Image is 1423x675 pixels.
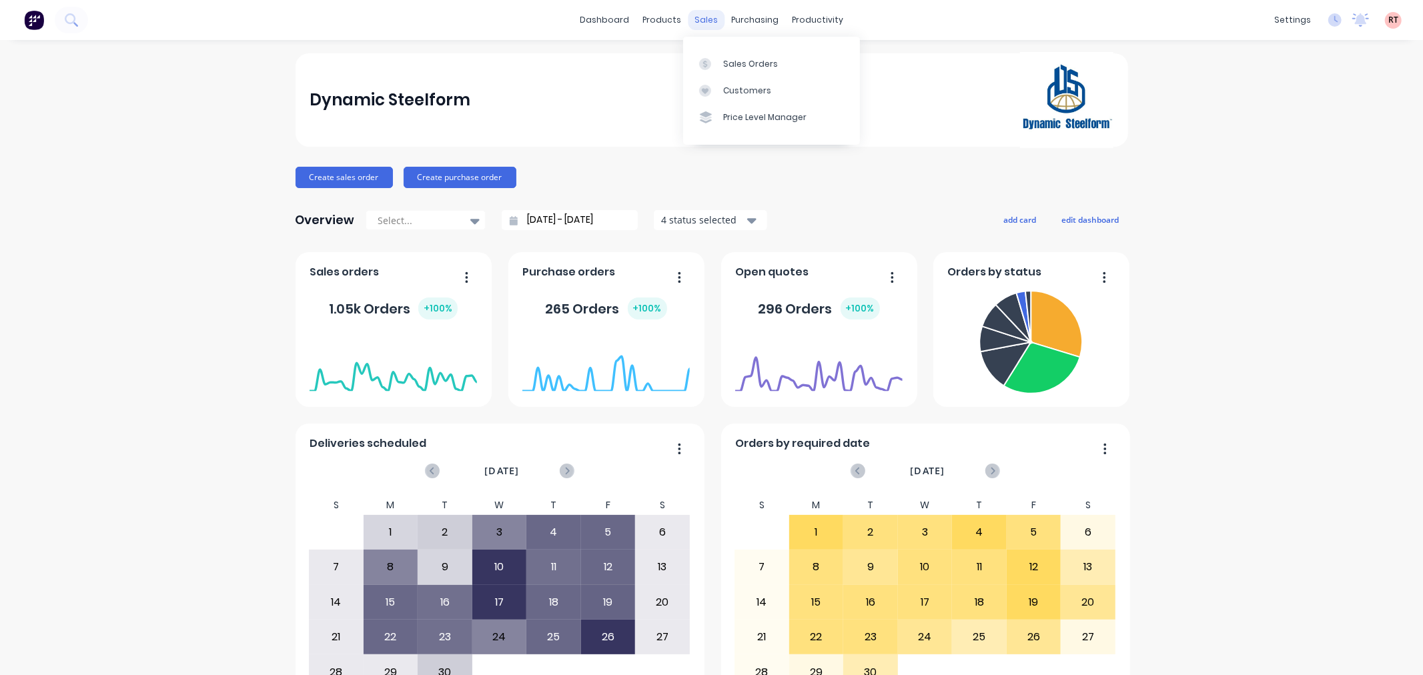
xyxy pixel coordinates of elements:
[790,550,843,584] div: 8
[725,10,785,30] div: purchasing
[1061,586,1115,619] div: 20
[683,77,860,104] a: Customers
[844,550,897,584] div: 9
[1007,586,1061,619] div: 19
[1061,516,1115,549] div: 6
[364,496,418,515] div: M
[635,496,690,515] div: S
[636,10,688,30] div: products
[899,586,952,619] div: 17
[310,264,379,280] span: Sales orders
[527,516,580,549] div: 4
[1007,620,1061,654] div: 26
[522,264,615,280] span: Purchase orders
[310,586,363,619] div: 14
[473,550,526,584] div: 10
[1061,550,1115,584] div: 13
[473,516,526,549] div: 3
[418,297,458,319] div: + 100 %
[1388,14,1398,26] span: RT
[953,620,1006,654] div: 25
[1007,496,1061,515] div: F
[910,464,945,478] span: [DATE]
[364,516,418,549] div: 1
[527,550,580,584] div: 11
[1061,620,1115,654] div: 27
[844,516,897,549] div: 2
[723,58,778,70] div: Sales Orders
[953,550,1006,584] div: 11
[636,586,689,619] div: 20
[952,496,1007,515] div: T
[723,85,771,97] div: Customers
[735,264,809,280] span: Open quotes
[790,516,843,549] div: 1
[1007,550,1061,584] div: 12
[472,496,527,515] div: W
[364,586,418,619] div: 15
[310,436,426,452] span: Deliveries scheduled
[735,620,789,654] div: 21
[683,50,860,77] a: Sales Orders
[473,586,526,619] div: 17
[527,586,580,619] div: 18
[418,516,472,549] div: 2
[418,586,472,619] div: 16
[1061,496,1115,515] div: S
[953,586,1006,619] div: 18
[790,620,843,654] div: 22
[661,213,745,227] div: 4 status selected
[844,586,897,619] div: 16
[404,167,516,188] button: Create purchase order
[484,464,519,478] span: [DATE]
[418,550,472,584] div: 9
[1007,516,1061,549] div: 5
[735,496,789,515] div: S
[582,516,635,549] div: 5
[310,620,363,654] div: 21
[418,620,472,654] div: 23
[582,550,635,584] div: 12
[527,620,580,654] div: 25
[688,10,725,30] div: sales
[581,496,636,515] div: F
[296,167,393,188] button: Create sales order
[582,586,635,619] div: 19
[995,211,1045,228] button: add card
[899,516,952,549] div: 3
[418,496,472,515] div: T
[296,207,355,233] div: Overview
[844,620,897,654] div: 23
[636,550,689,584] div: 13
[473,620,526,654] div: 24
[735,586,789,619] div: 14
[899,550,952,584] div: 10
[654,210,767,230] button: 4 status selected
[309,496,364,515] div: S
[636,620,689,654] div: 27
[628,297,667,319] div: + 100 %
[582,620,635,654] div: 26
[790,586,843,619] div: 15
[759,297,880,319] div: 296 Orders
[573,10,636,30] a: dashboard
[843,496,898,515] div: T
[789,496,844,515] div: M
[526,496,581,515] div: T
[636,516,689,549] div: 6
[1053,211,1128,228] button: edit dashboard
[1020,52,1113,148] img: Dynamic Steelform
[364,620,418,654] div: 22
[953,516,1006,549] div: 4
[785,10,850,30] div: productivity
[723,111,807,123] div: Price Level Manager
[546,297,667,319] div: 265 Orders
[899,620,952,654] div: 24
[898,496,953,515] div: W
[841,297,880,319] div: + 100 %
[735,550,789,584] div: 7
[364,550,418,584] div: 8
[310,550,363,584] div: 7
[310,87,470,113] div: Dynamic Steelform
[329,297,458,319] div: 1.05k Orders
